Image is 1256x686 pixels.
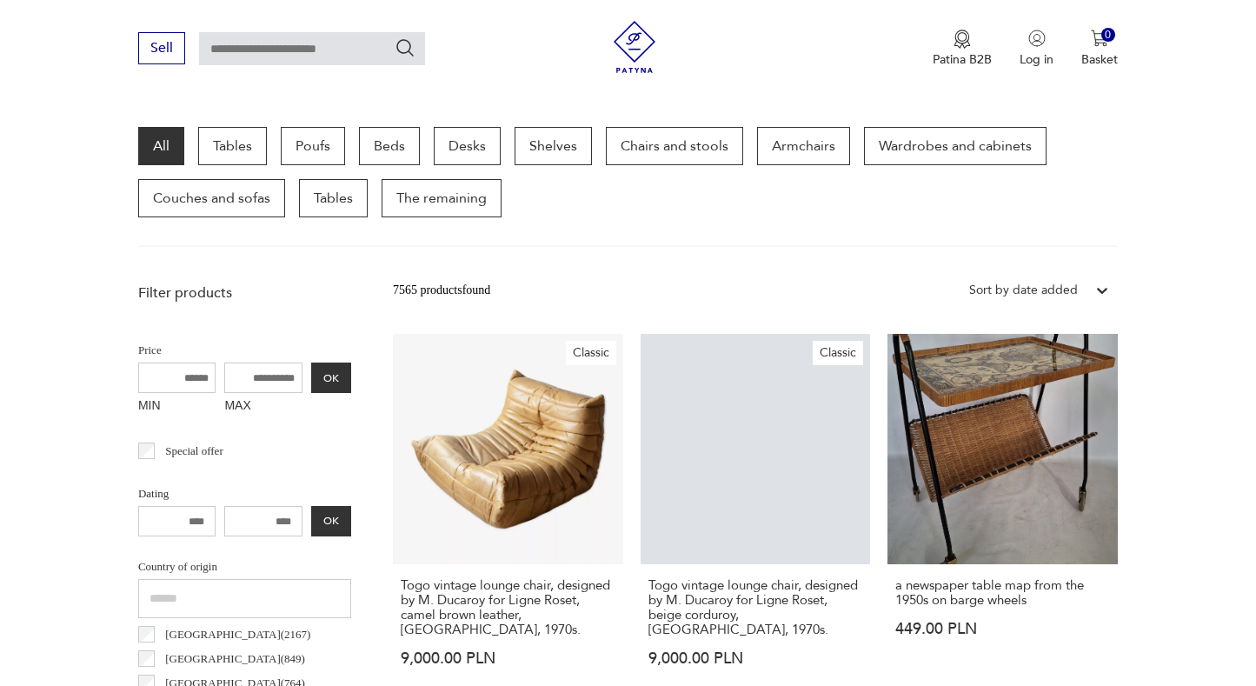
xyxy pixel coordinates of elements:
[393,283,417,296] font: 7565
[969,282,1078,298] font: Sort by date added
[772,137,835,156] font: Armchairs
[1091,30,1108,47] img: Cart icon
[153,137,169,156] font: All
[449,137,486,156] font: Desks
[1081,30,1118,68] button: 0Basket
[382,179,502,217] a: The remaining
[281,652,284,665] font: (
[284,628,307,641] font: 2167
[1081,51,1118,68] font: Basket
[198,127,267,165] a: Tables
[401,576,610,638] font: Togo vintage lounge chair, designed by M. Ducaroy for Ligne Roset, camel brown leather, [GEOGRAPH...
[314,189,353,208] font: Tables
[434,127,501,165] a: Desks
[165,652,281,665] font: [GEOGRAPHIC_DATA]
[138,179,285,217] a: Couches and sofas
[323,371,339,385] font: OK
[895,618,977,640] font: 449.00 PLN
[648,576,858,638] font: Togo vintage lounge chair, designed by M. Ducaroy for Ligne Roset, beige corduroy, [GEOGRAPHIC_DA...
[864,127,1047,165] a: Wardrobes and cabinets
[1028,30,1046,47] img: User icon
[138,398,161,412] font: MIN
[311,506,351,536] button: OK
[138,127,184,165] a: All
[138,560,217,573] font: Country of origin
[895,576,1084,609] font: a newspaper table map from the 1950s on barge wheels
[621,137,728,156] font: Chairs and stools
[396,189,487,208] font: The remaining
[138,283,232,303] font: Filter products
[933,30,992,68] a: Medal iconPatina B2B
[933,51,992,68] font: Patina B2B
[879,137,1032,156] font: Wardrobes and cabinets
[420,283,462,296] font: products
[606,127,743,165] a: Chairs and stools
[150,38,173,57] font: Sell
[296,137,330,156] font: Poufs
[1020,30,1053,68] button: Log in
[299,179,368,217] a: Tables
[401,648,495,669] font: 9,000.00 PLN
[529,137,577,156] font: Shelves
[954,30,971,49] img: Medal icon
[224,398,250,412] font: MAX
[307,628,310,641] font: )
[138,32,185,64] button: Sell
[138,43,185,56] a: Sell
[153,189,270,208] font: Couches and sofas
[281,628,284,641] font: (
[608,21,661,73] img: Patina - vintage furniture and decorations store
[138,487,169,500] font: Dating
[1020,51,1053,68] font: Log in
[165,444,223,457] font: Special offer
[165,628,281,641] font: [GEOGRAPHIC_DATA]
[933,30,992,68] button: Patina B2B
[374,137,405,156] font: Beds
[213,137,252,156] font: Tables
[281,127,345,165] a: Poufs
[515,127,592,165] a: Shelves
[138,343,162,356] font: Price
[648,648,743,669] font: 9,000.00 PLN
[311,363,351,393] button: OK
[284,652,302,665] font: 849
[395,37,415,58] button: Search
[302,652,305,665] font: )
[323,514,339,528] font: OK
[1105,27,1111,43] font: 0
[757,127,850,165] a: Armchairs
[462,283,491,296] font: found
[359,127,420,165] a: Beds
